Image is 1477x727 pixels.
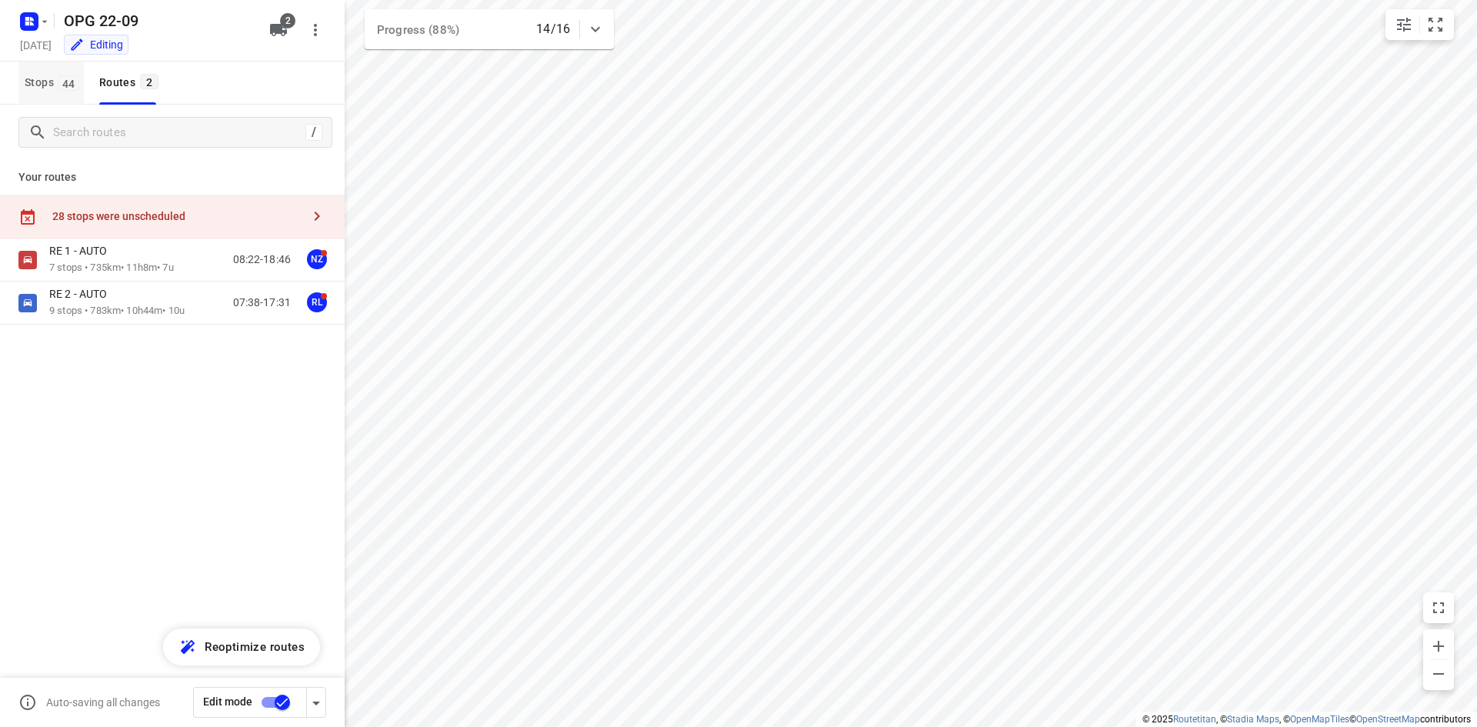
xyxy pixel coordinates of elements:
p: 9 stops • 783km • 10h44m • 10u [49,304,185,318]
span: Stops [25,73,84,92]
div: RL [307,292,327,312]
div: 28 stops were unscheduled [52,210,302,222]
span: 2 [140,74,158,89]
h5: Rename [58,8,257,33]
span: 2 [280,13,295,28]
button: 2 [263,15,294,45]
div: small contained button group [1385,9,1454,40]
a: Stadia Maps [1227,714,1279,725]
span: 44 [58,75,79,91]
button: RL [302,287,332,318]
button: Fit zoom [1420,9,1451,40]
button: NZ [302,244,332,275]
h5: Project date [14,36,58,54]
p: Auto-saving all changes [46,696,160,709]
p: RE 2 - AUTO [49,287,116,301]
input: Search routes [53,121,305,145]
div: Routes [99,73,163,92]
li: © 2025 , © , © © contributors [1142,714,1471,725]
div: Driver app settings [307,692,325,712]
a: Routetitan [1173,714,1216,725]
div: You are currently in edit mode. [69,37,123,52]
button: Reoptimize routes [163,629,320,665]
p: 07:38-17:31 [233,295,291,311]
div: NZ [307,249,327,269]
button: More [300,15,331,45]
a: OpenStreetMap [1356,714,1420,725]
p: 7 stops • 735km • 11h8m • 7u [49,261,174,275]
p: RE 1 - AUTO [49,244,116,258]
span: Edit mode [203,695,252,708]
span: Reoptimize routes [205,637,305,657]
span: Progress (88%) [377,23,459,37]
p: 08:22-18:46 [233,252,291,268]
div: Progress (88%)14/16 [365,9,614,49]
button: Map settings [1389,9,1419,40]
a: OpenMapTiles [1290,714,1349,725]
p: Your routes [18,169,326,185]
div: / [305,124,322,141]
p: 14/16 [536,20,570,38]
